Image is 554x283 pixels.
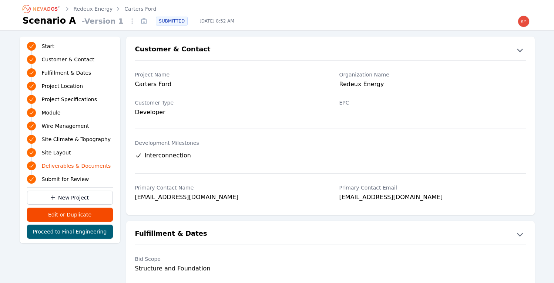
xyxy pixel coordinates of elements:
[42,109,61,116] span: Module
[27,208,113,222] button: Edit or Duplicate
[135,108,322,117] div: Developer
[339,71,526,78] label: Organization Name
[27,225,113,239] button: Proceed to Final Engineering
[339,184,526,191] label: Primary Contact Email
[42,162,111,170] span: Deliverables & Documents
[74,5,113,13] a: Redeux Energy
[135,264,322,273] div: Structure and Foundation
[339,193,526,203] div: [EMAIL_ADDRESS][DOMAIN_NAME]
[194,18,240,24] span: [DATE] 8:52 AM
[42,122,89,130] span: Wire Management
[135,44,211,56] h2: Customer & Contact
[135,80,322,90] div: Carters Ford
[135,193,322,203] div: [EMAIL_ADDRESS][DOMAIN_NAME]
[124,5,156,13] a: Carters Ford
[156,17,188,25] div: SUBMITTED
[135,228,207,240] h2: Fulfillment & Dates
[27,41,113,184] nav: Progress
[42,69,91,76] span: Fulfillment & Dates
[42,82,83,90] span: Project Location
[126,44,535,56] button: Customer & Contact
[135,255,322,263] label: Bid Scope
[135,99,322,106] label: Customer Type
[27,191,113,205] a: New Project
[42,56,94,63] span: Customer & Contact
[42,175,89,183] span: Submit for Review
[42,42,54,50] span: Start
[79,16,126,26] span: - Version 1
[42,136,111,143] span: Site Climate & Topography
[135,184,322,191] label: Primary Contact Name
[518,16,530,27] img: kyle.macdougall@nevados.solar
[23,15,76,27] h1: Scenario A
[339,99,526,106] label: EPC
[126,228,535,240] button: Fulfillment & Dates
[339,80,526,90] div: Redeux Energy
[135,139,526,147] label: Development Milestones
[42,149,71,156] span: Site Layout
[42,96,97,103] span: Project Specifications
[135,71,322,78] label: Project Name
[145,151,191,160] span: Interconnection
[23,3,157,15] nav: Breadcrumb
